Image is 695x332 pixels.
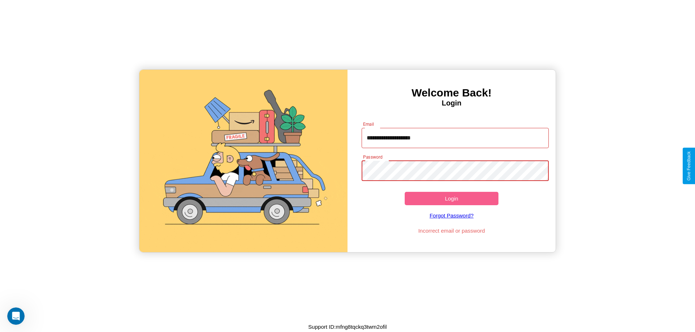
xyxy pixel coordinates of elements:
div: Give Feedback [686,151,691,181]
img: gif [139,70,347,252]
iframe: Intercom live chat [7,307,25,325]
label: Password [363,154,382,160]
button: Login [405,192,498,205]
h3: Welcome Back! [347,87,556,99]
p: Support ID: mfng8tqckq3twm2ofil [308,322,387,332]
a: Forgot Password? [358,205,546,226]
label: Email [363,121,374,127]
h4: Login [347,99,556,107]
p: Incorrect email or password [358,226,546,236]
